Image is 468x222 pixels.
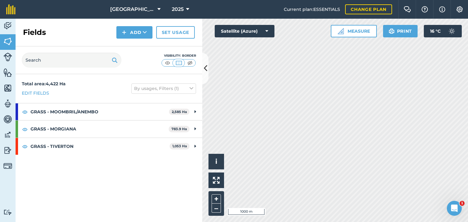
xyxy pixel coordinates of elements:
img: svg+xml;base64,PD94bWwgdmVyc2lvbj0iMS4wIiBlbmNvZGluZz0idXRmLTgiPz4KPCEtLSBHZW5lcmF0b3I6IEFkb2JlIE... [446,25,458,37]
img: svg+xml;base64,PD94bWwgdmVyc2lvbj0iMS4wIiBlbmNvZGluZz0idXRmLTgiPz4KPCEtLSBHZW5lcmF0b3I6IEFkb2JlIE... [3,99,12,108]
a: Change plan [345,4,392,14]
button: By usages, Filters (1) [131,83,196,93]
img: svg+xml;base64,PHN2ZyB4bWxucz0iaHR0cDovL3d3dy53My5vcmcvMjAwMC9zdmciIHdpZHRoPSI1MCIgaGVpZ2h0PSI0MC... [186,60,194,66]
img: svg+xml;base64,PD94bWwgdmVyc2lvbj0iMS4wIiBlbmNvZGluZz0idXRmLTgiPz4KPCEtLSBHZW5lcmF0b3I6IEFkb2JlIE... [3,209,12,215]
strong: Total area : 4,422 Ha [22,81,66,87]
img: svg+xml;base64,PHN2ZyB4bWxucz0iaHR0cDovL3d3dy53My5vcmcvMjAwMC9zdmciIHdpZHRoPSI1NiIgaGVpZ2h0PSI2MC... [3,37,12,46]
div: GRASS - MOOMBRIL/ANEMBO2,585 Ha [16,103,202,120]
img: A question mark icon [421,6,428,12]
img: svg+xml;base64,PD94bWwgdmVyc2lvbj0iMS4wIiBlbmNvZGluZz0idXRmLTgiPz4KPCEtLSBHZW5lcmF0b3I6IEFkb2JlIE... [3,115,12,124]
img: svg+xml;base64,PHN2ZyB4bWxucz0iaHR0cDovL3d3dy53My5vcmcvMjAwMC9zdmciIHdpZHRoPSI1NiIgaGVpZ2h0PSI2MC... [3,68,12,77]
strong: 2,585 Ha [172,110,187,114]
span: [GEOGRAPHIC_DATA] [110,6,155,13]
span: Current plan : ESSENTIALS [284,6,340,13]
input: Search [22,53,121,68]
strong: 1,053 Ha [172,144,187,148]
span: 1 [460,201,465,206]
div: GRASS - MORGIANA783.9 Ha [16,120,202,137]
img: fieldmargin Logo [6,4,16,14]
img: svg+xml;base64,PHN2ZyB4bWxucz0iaHR0cDovL3d3dy53My5vcmcvMjAwMC9zdmciIHdpZHRoPSI1MCIgaGVpZ2h0PSI0MC... [164,60,171,66]
a: Set usage [156,26,195,39]
img: A cog icon [456,6,463,12]
img: svg+xml;base64,PD94bWwgdmVyc2lvbj0iMS4wIiBlbmNvZGluZz0idXRmLTgiPz4KPCEtLSBHZW5lcmF0b3I6IEFkb2JlIE... [3,130,12,139]
img: svg+xml;base64,PHN2ZyB4bWxucz0iaHR0cDovL3d3dy53My5vcmcvMjAwMC9zdmciIHdpZHRoPSIxOSIgaGVpZ2h0PSIyNC... [389,27,395,35]
button: Measure [331,25,377,37]
button: 16 °C [424,25,462,37]
img: svg+xml;base64,PHN2ZyB4bWxucz0iaHR0cDovL3d3dy53My5vcmcvMjAwMC9zdmciIHdpZHRoPSIxNyIgaGVpZ2h0PSIxNy... [439,6,445,13]
button: Print [383,25,418,37]
img: svg+xml;base64,PD94bWwgdmVyc2lvbj0iMS4wIiBlbmNvZGluZz0idXRmLTgiPz4KPCEtLSBHZW5lcmF0b3I6IEFkb2JlIE... [3,53,12,61]
span: i [215,158,217,165]
strong: GRASS - MORGIANA [30,120,169,137]
span: 16 ° C [430,25,441,37]
img: Four arrows, one pointing top left, one top right, one bottom right and the last bottom left [213,177,220,184]
img: svg+xml;base64,PHN2ZyB4bWxucz0iaHR0cDovL3d3dy53My5vcmcvMjAwMC9zdmciIHdpZHRoPSIxOCIgaGVpZ2h0PSIyNC... [22,143,28,150]
img: Ruler icon [338,28,344,34]
strong: GRASS - TIVERTON [30,138,170,155]
img: svg+xml;base64,PHN2ZyB4bWxucz0iaHR0cDovL3d3dy53My5vcmcvMjAwMC9zdmciIHdpZHRoPSIxOSIgaGVpZ2h0PSIyNC... [112,56,118,64]
div: GRASS - TIVERTON1,053 Ha [16,138,202,155]
button: i [208,154,224,169]
img: svg+xml;base64,PD94bWwgdmVyc2lvbj0iMS4wIiBlbmNvZGluZz0idXRmLTgiPz4KPCEtLSBHZW5lcmF0b3I6IEFkb2JlIE... [3,146,12,155]
img: svg+xml;base64,PHN2ZyB4bWxucz0iaHR0cDovL3d3dy53My5vcmcvMjAwMC9zdmciIHdpZHRoPSIxOCIgaGVpZ2h0PSIyNC... [22,125,28,133]
strong: 783.9 Ha [171,127,187,131]
img: svg+xml;base64,PHN2ZyB4bWxucz0iaHR0cDovL3d3dy53My5vcmcvMjAwMC9zdmciIHdpZHRoPSIxOCIgaGVpZ2h0PSIyNC... [22,108,28,116]
img: svg+xml;base64,PD94bWwgdmVyc2lvbj0iMS4wIiBlbmNvZGluZz0idXRmLTgiPz4KPCEtLSBHZW5lcmF0b3I6IEFkb2JlIE... [3,162,12,170]
img: svg+xml;base64,PD94bWwgdmVyc2lvbj0iMS4wIiBlbmNvZGluZz0idXRmLTgiPz4KPCEtLSBHZW5lcmF0b3I6IEFkb2JlIE... [3,21,12,31]
button: Satellite (Azure) [215,25,274,37]
div: Visibility: Border [161,53,196,58]
img: svg+xml;base64,PHN2ZyB4bWxucz0iaHR0cDovL3d3dy53My5vcmcvMjAwMC9zdmciIHdpZHRoPSI1MCIgaGVpZ2h0PSI0MC... [175,60,183,66]
button: – [212,204,221,213]
img: Two speech bubbles overlapping with the left bubble in the forefront [404,6,411,12]
img: svg+xml;base64,PHN2ZyB4bWxucz0iaHR0cDovL3d3dy53My5vcmcvMjAwMC9zdmciIHdpZHRoPSI1NiIgaGVpZ2h0PSI2MC... [3,83,12,93]
button: Add [116,26,152,39]
iframe: Intercom live chat [447,201,462,216]
button: + [212,194,221,204]
h2: Fields [23,27,46,37]
img: svg+xml;base64,PHN2ZyB4bWxucz0iaHR0cDovL3d3dy53My5vcmcvMjAwMC9zdmciIHdpZHRoPSIxNCIgaGVpZ2h0PSIyNC... [122,29,126,36]
a: Edit fields [22,90,49,97]
span: 2025 [172,6,184,13]
strong: GRASS - MOOMBRIL/ANEMBO [30,103,169,120]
